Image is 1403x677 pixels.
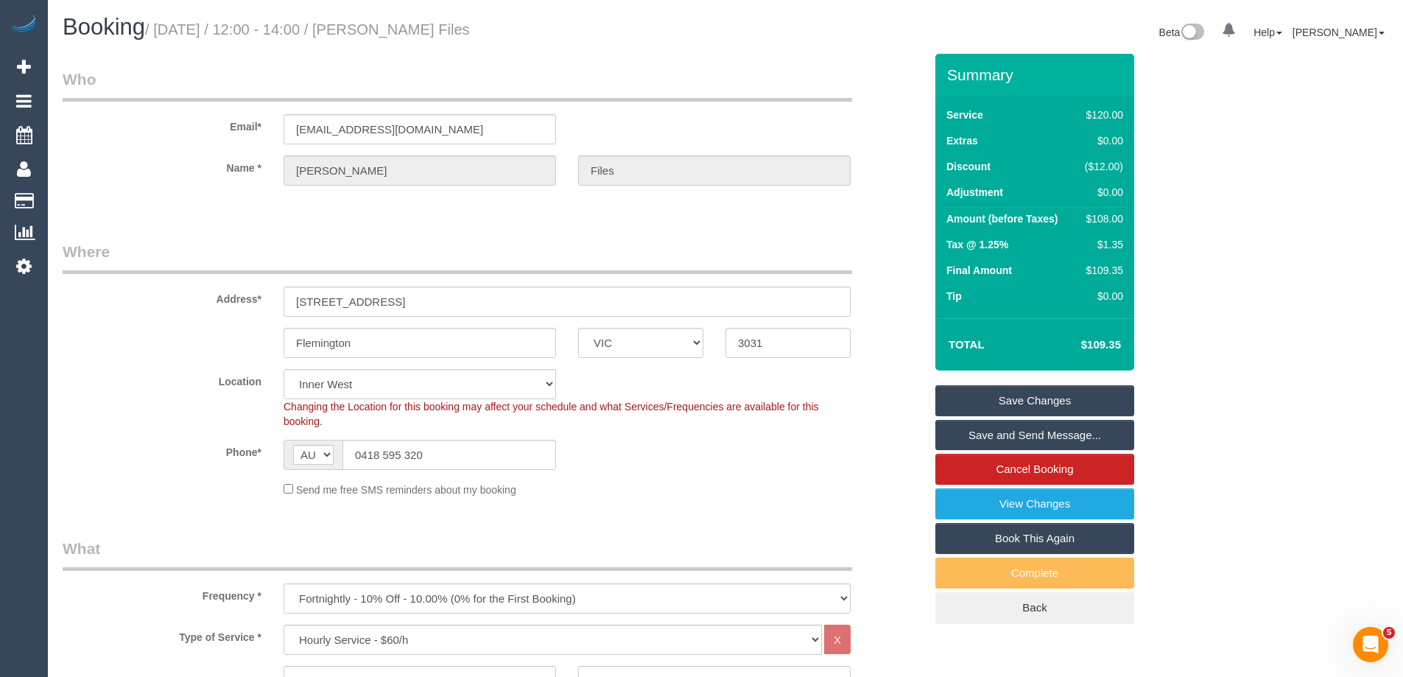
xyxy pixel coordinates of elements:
[342,440,556,470] input: Phone*
[946,133,978,148] label: Extras
[946,263,1012,278] label: Final Amount
[935,488,1134,519] a: View Changes
[946,159,991,174] label: Discount
[52,625,272,645] label: Type of Service *
[935,523,1134,554] a: Book This Again
[284,401,819,427] span: Changing the Location for this booking may affect your schedule and what Services/Frequencies are...
[946,289,962,304] label: Tip
[1079,159,1123,174] div: ($12.00)
[52,155,272,175] label: Name *
[725,328,851,358] input: Post Code*
[1037,339,1121,351] h4: $109.35
[1079,211,1123,226] div: $108.00
[1079,108,1123,122] div: $120.00
[284,328,556,358] input: Suburb*
[1079,289,1123,304] div: $0.00
[52,440,272,460] label: Phone*
[284,155,556,186] input: First Name*
[63,241,852,274] legend: Where
[1159,27,1205,38] a: Beta
[145,21,470,38] small: / [DATE] / 12:00 - 14:00 / [PERSON_NAME] Files
[949,338,985,351] strong: Total
[63,14,145,40] span: Booking
[578,155,851,186] input: Last Name*
[935,385,1134,416] a: Save Changes
[63,69,852,102] legend: Who
[284,114,556,144] input: Email*
[1079,237,1123,252] div: $1.35
[946,211,1058,226] label: Amount (before Taxes)
[946,185,1003,200] label: Adjustment
[946,108,983,122] label: Service
[296,484,516,496] span: Send me free SMS reminders about my booking
[1353,627,1388,662] iframe: Intercom live chat
[946,237,1008,252] label: Tax @ 1.25%
[1383,627,1395,639] span: 5
[1253,27,1282,38] a: Help
[52,369,272,389] label: Location
[1079,185,1123,200] div: $0.00
[947,66,1127,83] h3: Summary
[1293,27,1385,38] a: [PERSON_NAME]
[1079,263,1123,278] div: $109.35
[63,538,852,571] legend: What
[935,420,1134,451] a: Save and Send Message...
[935,454,1134,485] a: Cancel Booking
[935,592,1134,623] a: Back
[52,114,272,134] label: Email*
[1180,24,1204,43] img: New interface
[52,287,272,306] label: Address*
[52,583,272,603] label: Frequency *
[9,15,38,35] img: Automaid Logo
[1079,133,1123,148] div: $0.00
